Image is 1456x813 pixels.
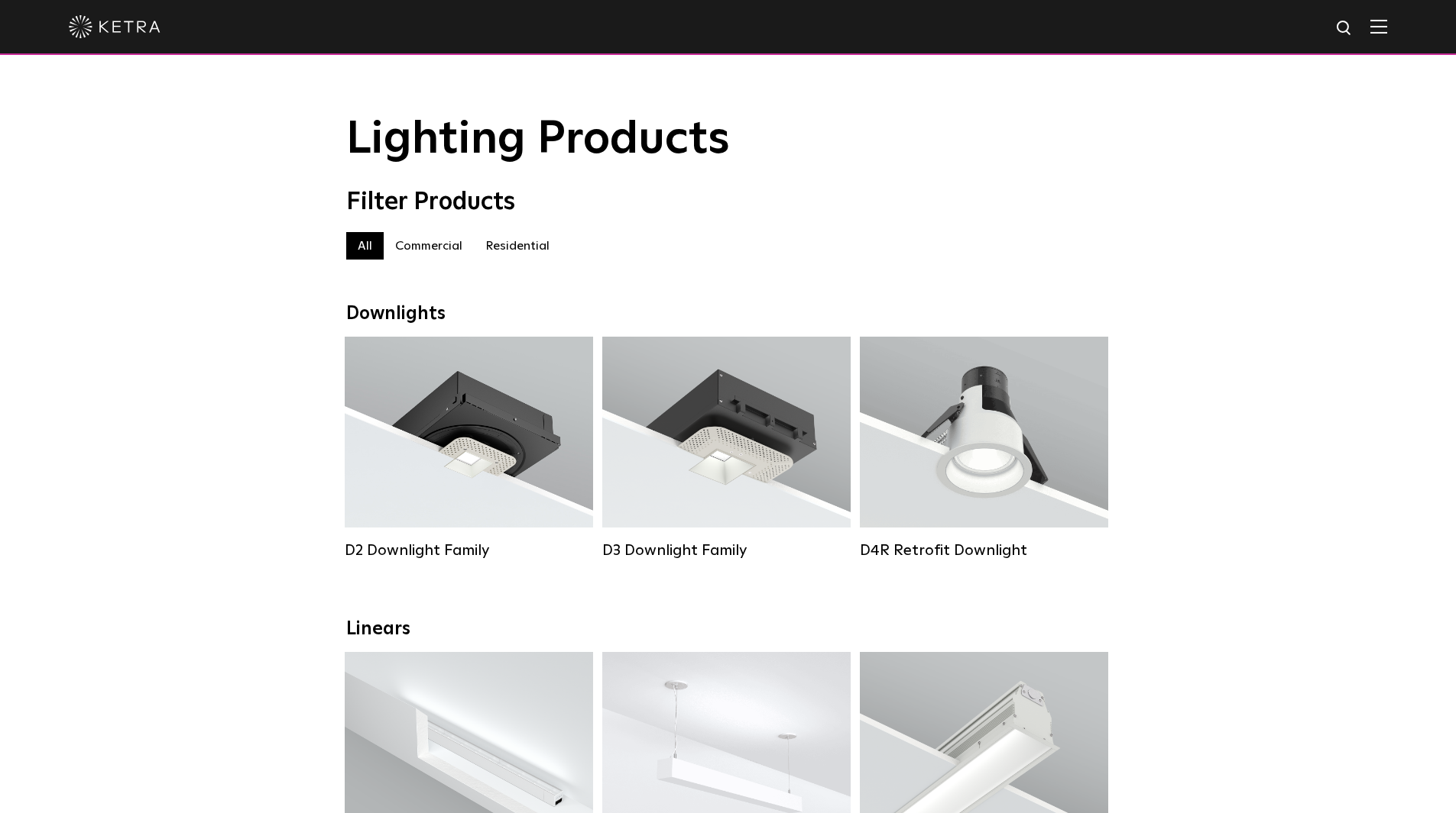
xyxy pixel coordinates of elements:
a: D4R Retrofit Downlight Lumen Output:800Colors:White / BlackBeam Angles:15° / 25° / 40° / 60°Watta... [860,337,1108,567]
div: Linears [346,618,1111,640]
a: D2 Downlight Family Lumen Output:1200Colors:White / Black / Gloss Black / Silver / Bronze / Silve... [345,337,593,567]
div: D3 Downlight Family [602,541,851,560]
img: ketra-logo-2019-white [69,15,161,38]
div: Downlights [346,303,1111,325]
label: All [346,232,384,260]
label: Commercial [384,232,474,260]
div: Filter Products [346,188,1111,217]
label: Residential [474,232,561,260]
img: Hamburger%20Nav.svg [1370,19,1387,34]
div: D2 Downlight Family [345,541,593,560]
a: D3 Downlight Family Lumen Output:700 / 900 / 1100Colors:White / Black / Silver / Bronze / Paintab... [602,337,851,567]
img: search icon [1335,19,1354,38]
div: D4R Retrofit Downlight [860,541,1108,560]
span: Lighting Products [346,117,730,163]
